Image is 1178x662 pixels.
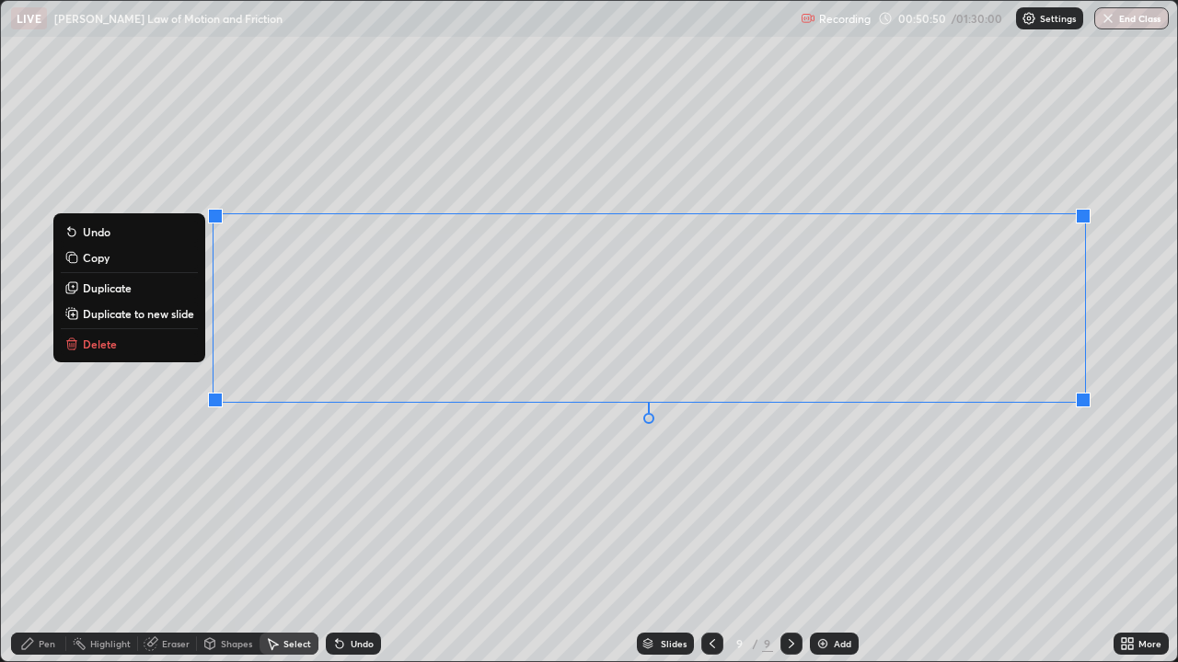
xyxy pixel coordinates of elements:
p: Delete [83,337,117,351]
img: end-class-cross [1101,11,1115,26]
p: Undo [83,224,110,239]
div: 9 [762,635,773,652]
button: Delete [61,333,198,355]
div: Highlight [90,639,131,648]
div: Pen [39,639,55,648]
button: End Class [1094,7,1169,29]
p: Recording [819,12,871,26]
div: Eraser [162,639,190,648]
div: Add [834,639,851,648]
p: Copy [83,250,110,265]
p: LIVE [17,11,41,26]
div: Select [283,639,311,648]
p: Duplicate to new slide [83,306,194,321]
div: Undo [351,639,374,648]
button: Duplicate [61,277,198,299]
div: / [753,638,758,649]
div: More [1138,639,1161,648]
div: 9 [731,638,749,649]
button: Copy [61,246,198,268]
p: [PERSON_NAME] Law of Motion and Friction [54,11,283,26]
div: Slides [661,639,687,648]
button: Undo [61,221,198,243]
div: Shapes [221,639,252,648]
p: Duplicate [83,280,132,295]
img: recording.375f2c34.svg [801,11,815,26]
button: Duplicate to new slide [61,302,198,325]
img: add-slide-button [815,636,830,651]
img: class-settings-icons [1022,11,1036,26]
p: Settings [1040,14,1076,23]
